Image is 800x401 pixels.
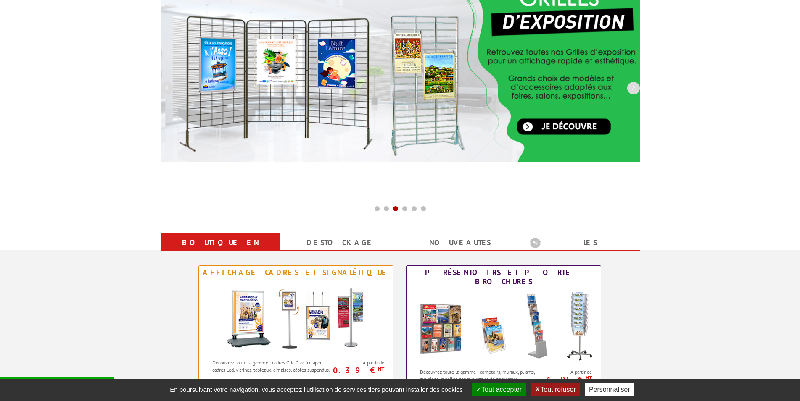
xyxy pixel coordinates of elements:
[531,383,580,396] button: Tout refuser
[586,375,592,382] sup: HT
[538,377,592,382] p: 1.05 €
[530,235,630,265] a: Les promotions
[410,235,510,250] a: nouveautés
[171,235,270,265] a: Boutique en ligne
[166,386,467,393] span: En poursuivant votre navigation, vous acceptez l'utilisation de services tiers pouvant installer ...
[378,365,384,372] sup: HT
[212,359,332,373] p: Découvrez toute la gamme : cadres Clic-Clac à clapet, cadres Led, vitrines, tableaux, cimaises, c...
[335,359,385,366] span: A partir de
[472,383,526,396] button: Tout accepter
[409,268,599,286] div: Présentoirs et Porte-brochures
[542,369,592,375] span: A partir de
[585,383,634,396] button: Personnaliser (fenêtre modale)
[330,368,385,373] p: 0.39 €
[201,268,391,277] div: Affichage Cadres et Signalétique
[530,235,635,252] b: Les promotions
[411,288,596,364] img: Présentoirs et Porte-brochures
[198,265,393,383] a: Affichage Cadres et Signalétique Affichage Cadres et Signalétique Découvrez toute la gamme : cadr...
[218,279,374,355] img: Affichage Cadres et Signalétique
[406,265,601,383] a: Présentoirs et Porte-brochures Présentoirs et Porte-brochures Découvrez toute la gamme : comptoir...
[290,235,390,250] a: Destockage
[420,368,540,390] p: Découvrez toute la gamme : comptoirs, muraux, pliants, sur pieds, mobiles, tourniquets et de nomb...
